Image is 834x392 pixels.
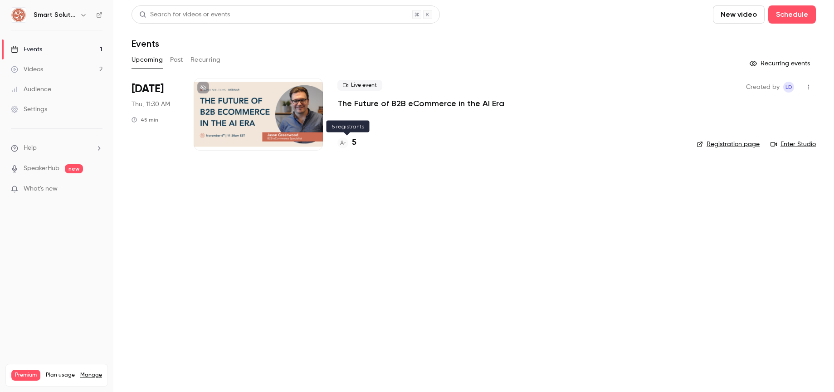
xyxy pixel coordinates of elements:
[24,184,58,194] span: What's new
[352,137,356,149] h4: 5
[11,65,43,74] div: Videos
[337,98,504,109] a: The Future of B2B eCommerce in the AI Era
[46,372,75,379] span: Plan usage
[132,82,164,96] span: [DATE]
[746,82,780,93] span: Created by
[11,105,47,114] div: Settings
[11,143,102,153] li: help-dropdown-opener
[24,143,37,153] span: Help
[132,78,179,151] div: Nov 6 Thu, 11:30 AM (America/Detroit)
[783,82,794,93] span: Lyndsay Dean
[337,80,382,91] span: Live event
[132,116,158,123] div: 45 min
[11,8,26,22] img: Smart Solutions
[80,372,102,379] a: Manage
[771,140,816,149] a: Enter Studio
[337,137,356,149] a: 5
[768,5,816,24] button: Schedule
[132,38,159,49] h1: Events
[11,45,42,54] div: Events
[24,164,59,173] a: SpeakerHub
[746,56,816,71] button: Recurring events
[713,5,765,24] button: New video
[34,10,76,20] h6: Smart Solutions
[11,85,51,94] div: Audience
[190,53,221,67] button: Recurring
[170,53,183,67] button: Past
[65,164,83,173] span: new
[139,10,230,20] div: Search for videos or events
[132,53,163,67] button: Upcoming
[132,100,170,109] span: Thu, 11:30 AM
[11,370,40,381] span: Premium
[785,82,792,93] span: LD
[697,140,760,149] a: Registration page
